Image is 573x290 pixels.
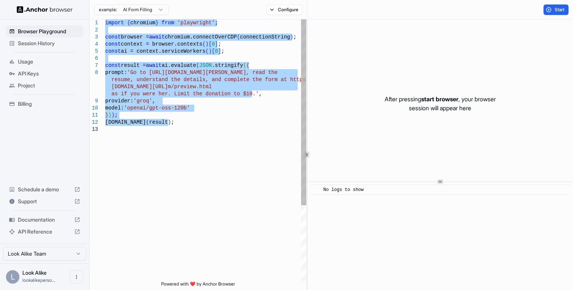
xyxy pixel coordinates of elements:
span: No logs to show [323,187,364,192]
span: { [127,20,130,26]
div: Documentation [6,214,83,226]
span: [ [212,48,215,54]
span: ( [243,62,246,68]
span: await [146,62,162,68]
div: Schedule a demo [6,183,83,195]
span: const [105,48,121,54]
span: Project [18,82,80,89]
div: 13 [90,126,98,133]
div: L [6,270,19,284]
span: 0 [215,48,218,54]
span: [ [209,41,212,47]
span: 0 [212,41,215,47]
div: Support [6,195,83,207]
span: ; [293,34,296,40]
span: ) [209,48,212,54]
span: start browser [421,95,458,103]
span: ) [290,34,293,40]
span: Look Alike [22,269,47,276]
span: 'playwright' [177,20,215,26]
span: ) [206,41,209,47]
div: 4 [90,41,98,48]
span: Schedule a demo [18,186,71,193]
span: } [105,112,108,118]
span: context = browser.contexts [121,41,202,47]
div: Usage [6,56,83,68]
span: connectionString [240,34,290,40]
span: ; [171,119,174,125]
span: { [246,62,249,68]
span: Session History [18,40,80,47]
div: Session History [6,37,83,49]
span: lookalikeperson@gmail.com [22,277,55,283]
span: model: [105,105,124,111]
span: ; [115,112,118,118]
span: ( [196,62,199,68]
div: Billing [6,98,83,110]
span: ( [146,119,149,125]
span: 'groq' [134,98,152,104]
p: After pressing , your browser session will appear here [385,95,496,112]
div: 7 [90,62,98,69]
span: Start [555,7,565,13]
button: Start [544,4,569,15]
div: 11 [90,112,98,119]
div: 12 [90,119,98,126]
span: ( [237,34,240,40]
span: prompt: [105,70,127,75]
div: 5 [90,48,98,55]
span: ; [221,48,224,54]
span: result = [121,62,146,68]
span: const [105,41,121,47]
span: ( [202,41,205,47]
div: API Keys [6,68,83,80]
div: 3 [90,34,98,41]
span: Browser Playground [18,28,80,35]
img: Anchor Logo [17,6,73,13]
span: ai.evaluate [162,62,196,68]
span: result [149,119,168,125]
span: Support [18,198,71,205]
div: 2 [90,27,98,34]
div: 10 [90,105,98,112]
span: from [162,20,174,26]
div: API Reference [6,226,83,238]
button: Open menu [70,270,83,284]
span: ​ [314,186,318,194]
span: const [105,62,121,68]
div: Browser Playground [6,25,83,37]
span: ] [218,48,221,54]
span: const [105,34,121,40]
span: Billing [18,100,80,108]
span: chromium.connectOverCDP [165,34,237,40]
span: 'openai/gpt-oss-120b' [124,105,190,111]
span: Documentation [18,216,71,223]
span: Powered with ❤️ by Anchor Browser [161,281,235,290]
span: } [155,20,158,26]
span: ] [215,41,218,47]
span: m/preview.html [168,84,212,90]
span: resume, understand the details, and complete the f [112,77,268,83]
span: as if you were her. Limit the donation to $10.' [112,91,259,97]
div: 8 [90,69,98,76]
div: 6 [90,55,98,62]
div: Project [6,80,83,92]
span: import [105,20,124,26]
span: provider: [105,98,134,104]
span: API Reference [18,228,71,235]
span: ad the [259,70,278,75]
span: , [152,98,155,104]
span: chromium [130,20,155,26]
span: JSON [199,62,212,68]
span: ai = context.serviceWorkers [121,48,206,54]
span: Usage [18,58,80,65]
span: ( [206,48,209,54]
span: 'Go to [URL][DOMAIN_NAME][PERSON_NAME], re [127,70,259,75]
span: browser = [121,34,149,40]
span: ) [112,112,115,118]
span: API Keys [18,70,80,77]
span: [DOMAIN_NAME][URL] [112,84,168,90]
span: ; [218,41,221,47]
span: example: [99,7,117,13]
span: , [259,91,262,97]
